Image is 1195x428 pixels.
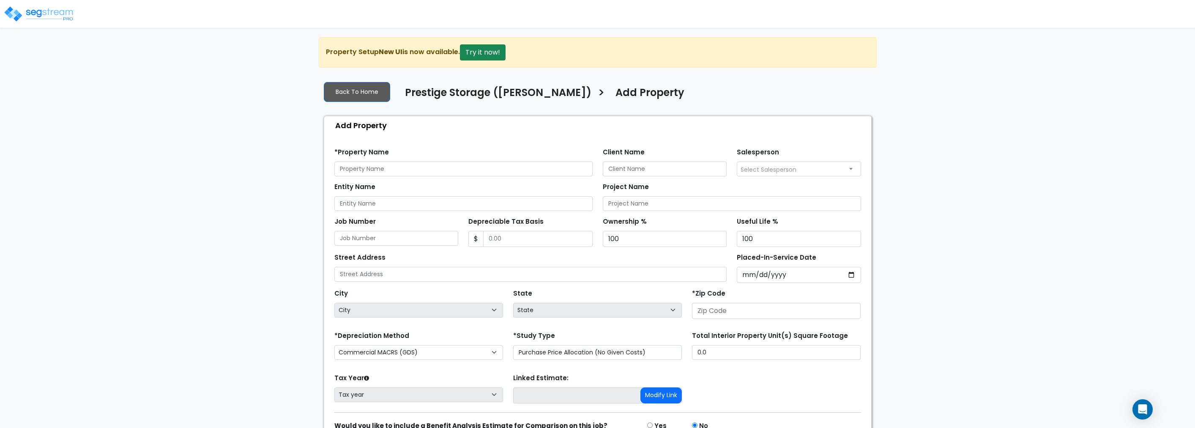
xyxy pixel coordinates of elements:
[334,196,593,211] input: Entity Name
[737,231,861,247] input: Useful Life %
[334,231,459,246] input: Job Number
[692,331,848,341] label: Total Interior Property Unit(s) Square Footage
[334,331,409,341] label: *Depreciation Method
[379,47,402,57] strong: New UI
[603,148,645,157] label: Client Name
[334,373,369,383] label: Tax Year
[328,116,871,134] div: Add Property
[737,253,816,263] label: Placed-In-Service Date
[737,148,779,157] label: Salesperson
[399,87,591,104] a: Prestige Storage ([PERSON_NAME])
[460,44,506,60] button: Try it now!
[603,231,727,247] input: Ownership %
[513,331,555,341] label: *Study Type
[741,165,796,174] span: Select Salesperson
[324,82,390,102] a: Back To Home
[513,373,569,383] label: Linked Estimate:
[334,162,593,176] input: Property Name
[598,86,605,102] h3: >
[692,289,725,299] label: *Zip Code
[468,231,484,247] span: $
[603,217,647,227] label: Ownership %
[334,217,376,227] label: Job Number
[483,231,593,247] input: 0.00
[609,87,684,104] a: Add Property
[405,87,591,101] h4: Prestige Storage ([PERSON_NAME])
[334,148,389,157] label: *Property Name
[692,345,861,360] input: total square foot
[468,217,544,227] label: Depreciable Tax Basis
[692,303,861,319] input: Zip Code
[334,182,375,192] label: Entity Name
[3,5,75,22] img: logo_pro_r.png
[334,289,348,299] label: City
[603,182,649,192] label: Project Name
[737,217,778,227] label: Useful Life %
[640,387,682,403] button: Modify Link
[334,253,386,263] label: Street Address
[319,37,877,68] div: Property Setup is now available.
[603,162,727,176] input: Client Name
[1132,399,1153,420] div: Open Intercom Messenger
[334,267,727,282] input: Street Address
[603,196,861,211] input: Project Name
[513,289,532,299] label: State
[615,87,684,101] h4: Add Property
